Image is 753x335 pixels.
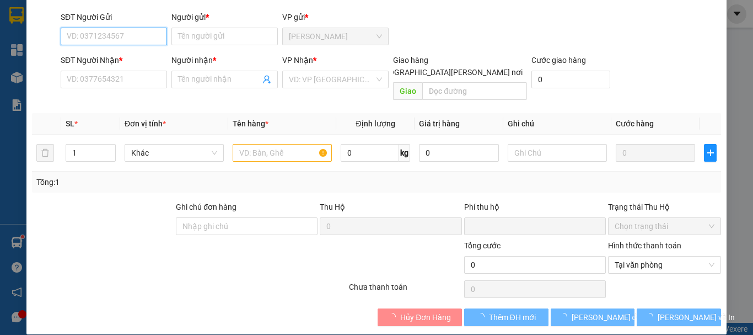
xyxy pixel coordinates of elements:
input: VD: Bàn, Ghế [233,144,332,162]
div: Người nhận [171,54,278,66]
span: loading [646,313,658,321]
input: 0 [616,144,695,162]
div: Phí thu hộ [464,201,606,217]
span: Giá trị hàng [419,119,460,128]
label: Hình thức thanh toán [608,241,681,250]
span: Giao [393,82,422,100]
input: Cước giao hàng [531,71,610,88]
button: plus [704,144,717,162]
button: Thêm ĐH mới [464,309,548,326]
span: Tổng cước [464,241,501,250]
span: Khác [131,145,217,161]
div: Tổng: 1 [36,176,292,188]
div: Trạng thái Thu Hộ [608,201,721,213]
span: Tên hàng [233,119,268,128]
div: Người gửi [171,11,278,23]
span: Thu Hộ [320,203,345,211]
span: loading [477,313,489,321]
span: [PERSON_NAME] và In [658,311,735,323]
span: SL [66,119,74,128]
label: Ghi chú đơn hàng [176,203,236,211]
button: [PERSON_NAME] đổi [551,309,635,326]
div: VP gửi [282,11,389,23]
span: Cao Tốc [289,28,382,45]
span: [GEOGRAPHIC_DATA][PERSON_NAME] nơi [372,66,527,78]
th: Ghi chú [503,113,611,135]
div: SĐT Người Gửi [61,11,167,23]
input: Ghi chú đơn hàng [176,217,318,235]
button: delete [36,144,54,162]
input: Dọc đường [422,82,527,100]
span: Giao hàng [393,56,428,65]
span: loading [560,313,572,321]
input: Ghi Chú [508,144,607,162]
div: Chưa thanh toán [348,281,463,300]
label: Cước giao hàng [531,56,586,65]
span: kg [399,144,410,162]
span: Chọn trạng thái [615,218,714,235]
span: Thêm ĐH mới [489,311,536,323]
div: SĐT Người Nhận [61,54,167,66]
span: Cước hàng [616,119,654,128]
button: Hủy Đơn Hàng [378,309,462,326]
span: Hủy Đơn Hàng [400,311,451,323]
span: Đơn vị tính [125,119,166,128]
span: loading [388,313,400,321]
span: [PERSON_NAME] đổi [572,311,643,323]
span: user-add [262,75,271,84]
span: Tại văn phòng [615,257,714,273]
span: Định lượng [356,119,395,128]
span: VP Nhận [282,56,313,65]
span: plus [704,148,716,157]
button: [PERSON_NAME] và In [637,309,721,326]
